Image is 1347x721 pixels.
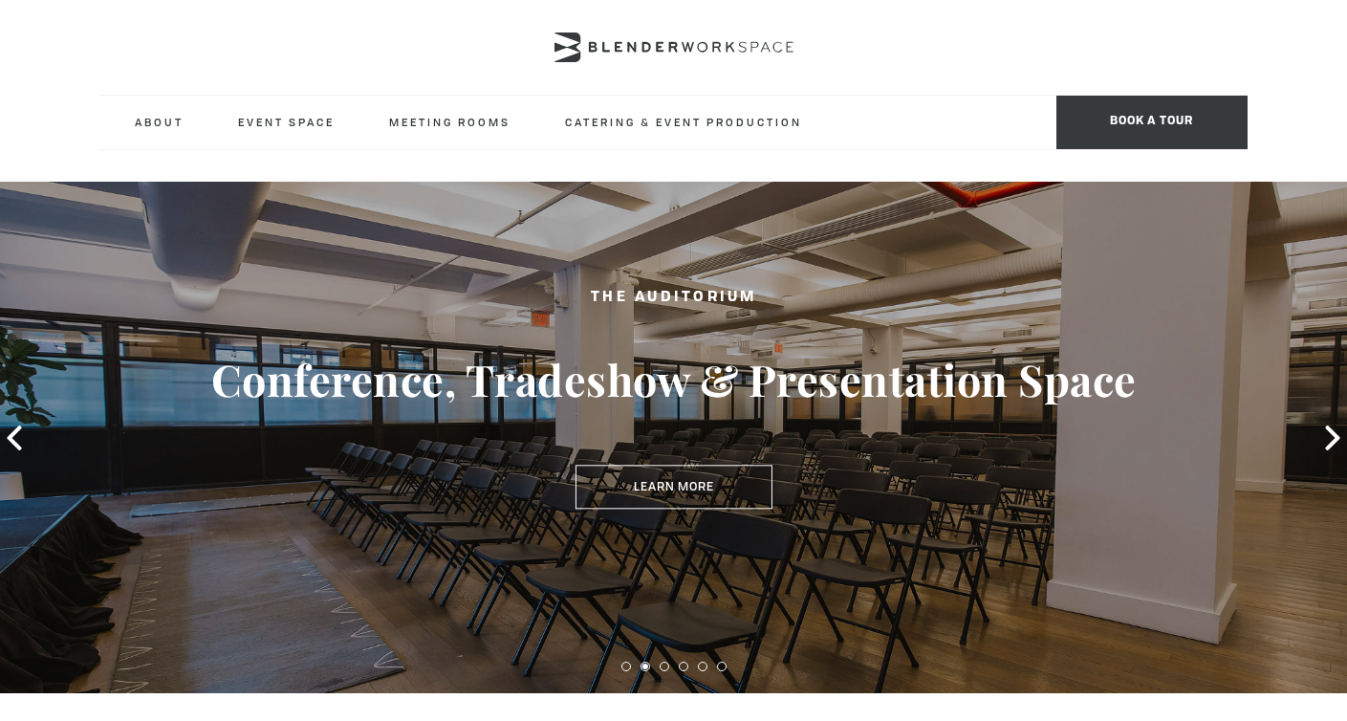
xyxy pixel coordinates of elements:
a: Catering & Event Production [550,96,817,148]
span: Book a tour [1056,96,1248,149]
a: Meeting Rooms [374,96,526,148]
a: About [119,96,199,148]
h3: Conference, Tradeshow & Presentation Space [67,353,1279,406]
a: Event Space [223,96,350,148]
a: Learn More [576,465,772,509]
h2: The Auditorium [67,286,1279,310]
